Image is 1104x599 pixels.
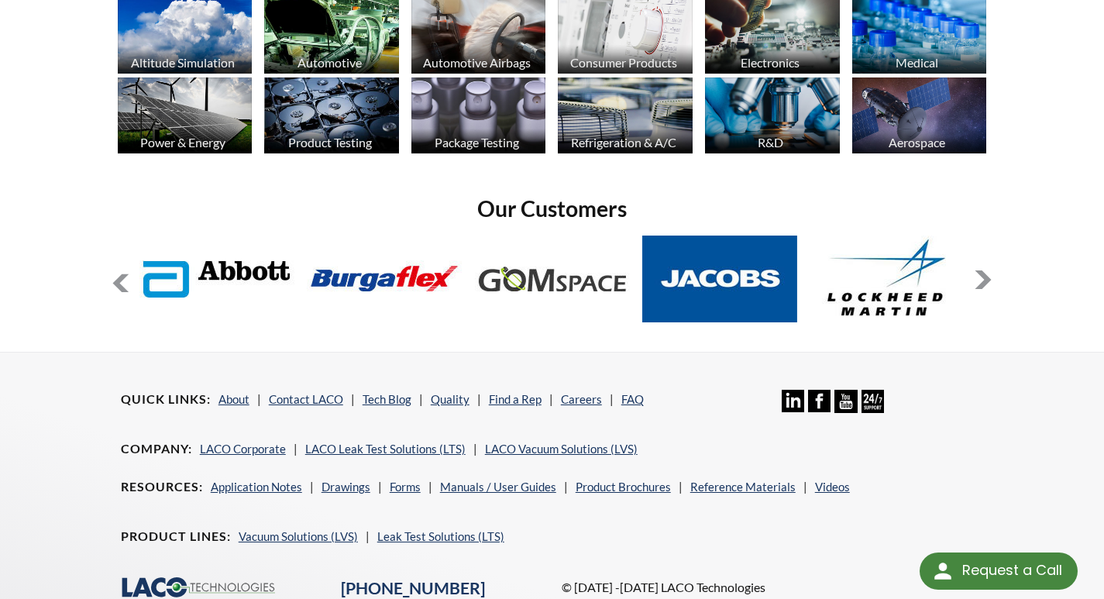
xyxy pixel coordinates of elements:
[411,77,546,157] a: Package Testing
[621,392,644,406] a: FAQ
[850,55,985,70] div: Medical
[705,77,840,153] img: industry_R_D_670x376.jpg
[642,236,797,322] img: Jacobs.jpg
[307,236,462,322] img: Burgaflex.jpg
[305,442,466,456] a: LACO Leak Test Solutions (LTS)
[262,55,397,70] div: Automotive
[411,77,546,153] img: industry_Package_670x376.jpg
[558,77,693,157] a: Refrigeration & A/C
[810,236,965,322] img: Lockheed-Martin.jpg
[139,236,294,322] img: Abbott-Labs.jpg
[703,55,838,70] div: Electronics
[815,480,850,494] a: Videos
[555,135,691,150] div: Refrigeration & A/C
[690,480,796,494] a: Reference Materials
[115,55,251,70] div: Altitude Simulation
[239,529,358,543] a: Vacuum Solutions (LVS)
[262,135,397,150] div: Product Testing
[485,442,638,456] a: LACO Vacuum Solutions (LVS)
[576,480,671,494] a: Product Brochures
[269,392,343,406] a: Contact LACO
[474,236,629,322] img: GOM-Space.jpg
[264,77,399,153] img: industry_ProductTesting_670x376.jpg
[850,135,985,150] div: Aerospace
[121,391,211,408] h4: Quick Links
[363,392,411,406] a: Tech Blog
[703,135,838,150] div: R&D
[409,135,545,150] div: Package Testing
[121,479,203,495] h4: Resources
[115,135,251,150] div: Power & Energy
[377,529,504,543] a: Leak Test Solutions (LTS)
[341,578,485,598] a: [PHONE_NUMBER]
[440,480,556,494] a: Manuals / User Guides
[112,195,993,223] h2: Our Customers
[862,401,884,415] a: 24/7 Support
[264,77,399,157] a: Product Testing
[489,392,542,406] a: Find a Rep
[121,528,231,545] h4: Product Lines
[211,480,302,494] a: Application Notes
[962,553,1062,588] div: Request a Call
[852,77,987,157] a: Aerospace
[322,480,370,494] a: Drawings
[118,77,253,153] img: industry_Power-2_670x376.jpg
[118,77,253,157] a: Power & Energy
[431,392,469,406] a: Quality
[218,392,249,406] a: About
[930,559,955,584] img: round button
[200,442,286,456] a: LACO Corporate
[852,77,987,153] img: Artboard_1.jpg
[409,55,545,70] div: Automotive Airbags
[562,577,984,597] p: © [DATE] -[DATE] LACO Technologies
[390,480,421,494] a: Forms
[561,392,602,406] a: Careers
[121,441,192,457] h4: Company
[558,77,693,153] img: industry_HVAC_670x376.jpg
[555,55,691,70] div: Consumer Products
[920,553,1078,590] div: Request a Call
[862,390,884,412] img: 24/7 Support Icon
[705,77,840,157] a: R&D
